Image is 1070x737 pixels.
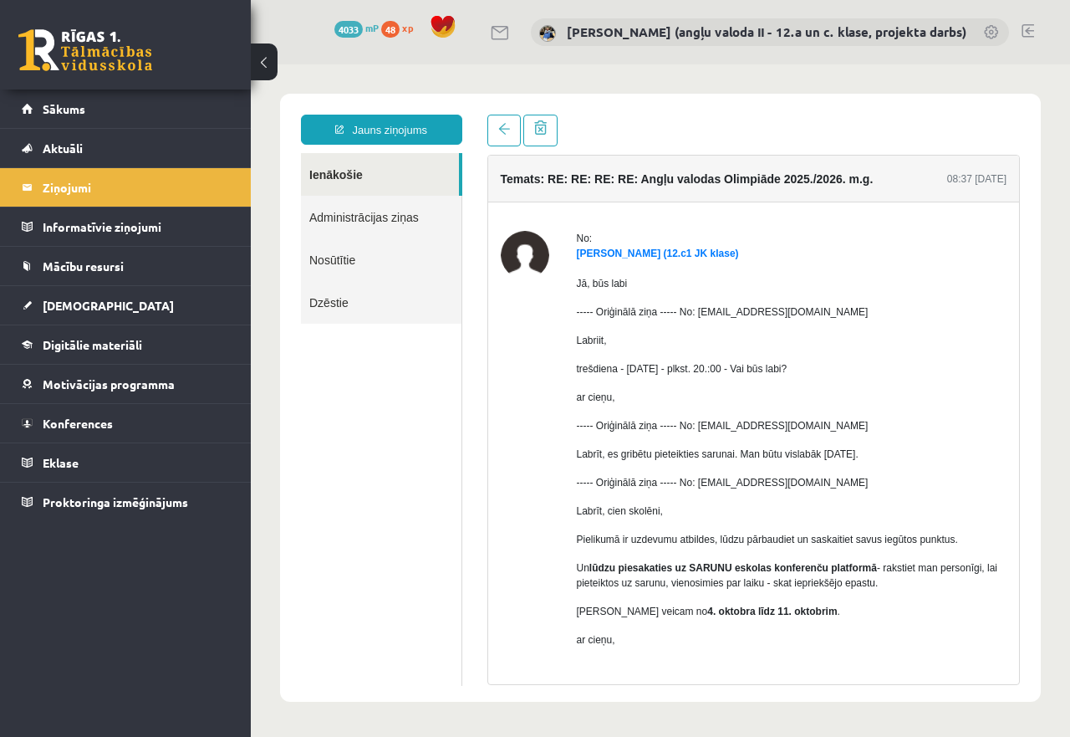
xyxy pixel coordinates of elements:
a: Motivācijas programma [22,365,230,403]
div: 08:37 [DATE] [696,107,756,122]
strong: 4. oktobra līdz 11. oktobrim [456,541,586,553]
a: [PERSON_NAME] (angļu valoda II - 12.a un c. klase, projekta darbs) [567,23,966,40]
a: Informatīvie ziņojumi [22,207,230,246]
img: Alisa Griščuka [250,166,298,215]
span: Mācību resursi [43,258,124,274]
span: Eklase [43,455,79,470]
a: Rīgas 1. Tālmācības vidusskola [18,29,152,71]
legend: Informatīvie ziņojumi [43,207,230,246]
a: [PERSON_NAME] (12.c1 JK klase) [326,183,488,195]
p: Jā, būs labi [326,212,757,227]
span: Sākums [43,101,85,116]
p: ----- Oriģinālā ziņa ----- No: [EMAIL_ADDRESS][DOMAIN_NAME] [326,354,757,369]
p: ----- Oriģinālā ziņa ----- No: [EMAIL_ADDRESS][DOMAIN_NAME] [326,240,757,255]
strong: lūdzu piesakaties uz SARUNU eskolas konferenču platformā [339,498,626,509]
span: Konferences [43,416,113,431]
p: Labrīt, cien skolēni, [326,439,757,454]
a: Mācību resursi [22,247,230,285]
p: trešdiena - [DATE] - plkst. 20.:00 - Vai būs labi? [326,297,757,312]
a: Eklase [22,443,230,482]
iframe: To enrich screen reader interactions, please activate Accessibility in Grammarly extension settings [251,64,1070,733]
span: [DEMOGRAPHIC_DATA] [43,298,174,313]
span: 4033 [334,21,363,38]
span: Digitālie materiāli [43,337,142,352]
div: No: [326,166,757,182]
span: Motivācijas programma [43,376,175,392]
p: Pielikumā ir uzdevumu atbildes, lūdzu pārbaudiet un saskaitiet savus iegūtos punktus. [326,468,757,483]
p: Un - rakstiet man personīgi, lai pieteiktos uz sarunu, vienosimies par laiku - skat iepriekšējo e... [326,496,757,526]
p: Labrīt, es gribētu pieteikties sarunai. Man būtu vislabāk [DATE]. [326,382,757,397]
p: [PERSON_NAME] veicam no . [326,540,757,555]
span: mP [365,21,379,34]
img: Katrīne Laizāne (angļu valoda II - 12.a un c. klase, projekta darbs) [539,25,556,42]
span: Proktoringa izmēģinājums [43,494,188,509]
a: Aktuāli [22,129,230,167]
p: ----- Oriģinālā ziņa ----- No: [EMAIL_ADDRESS][DOMAIN_NAME] [326,411,757,426]
p: ar cieņu, [326,568,757,583]
p: Labriit, [326,269,757,284]
a: [DEMOGRAPHIC_DATA] [22,286,230,325]
a: Digitālie materiāli [22,325,230,364]
span: Aktuāli [43,141,83,156]
a: 4033 mP [334,21,379,34]
span: xp [402,21,413,34]
a: Ziņojumi [22,168,230,207]
a: Proktoringa izmēģinājums [22,483,230,521]
a: 48 xp [381,21,421,34]
legend: Ziņojumi [43,168,230,207]
p: ar cieņu, [326,325,757,340]
span: 48 [381,21,400,38]
a: Konferences [22,404,230,443]
a: Sākums [22,90,230,128]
